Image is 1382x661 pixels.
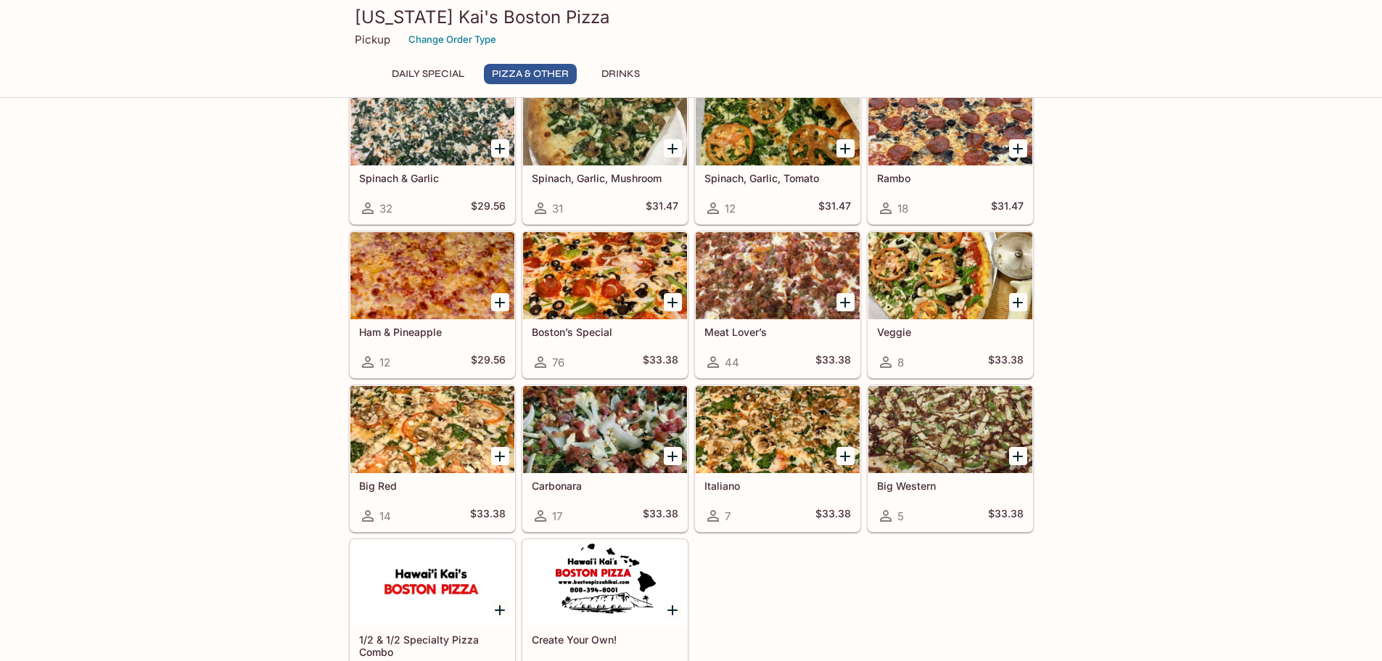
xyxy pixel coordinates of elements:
span: 12 [379,356,390,369]
a: Spinach & Garlic32$29.56 [350,78,515,224]
div: Veggie [868,232,1032,319]
div: Carbonara [523,386,687,473]
a: Big Red14$33.38 [350,385,515,532]
h5: Spinach & Garlic [359,172,506,184]
h5: Italiano [704,480,851,492]
p: Pickup [355,33,390,46]
h5: Veggie [877,326,1024,338]
h5: $33.38 [988,507,1024,525]
span: 8 [897,356,904,369]
h3: [US_STATE] Kai's Boston Pizza [355,6,1028,28]
div: Spinach, Garlic, Mushroom [523,78,687,165]
button: Add Ham & Pineapple [491,293,509,311]
button: Change Order Type [402,28,503,51]
button: Add Spinach, Garlic, Tomato [836,139,855,157]
div: Spinach, Garlic, Tomato [696,78,860,165]
div: Ham & Pineapple [350,232,514,319]
h5: $31.47 [818,200,851,217]
button: Add Italiano [836,447,855,465]
h5: $31.47 [991,200,1024,217]
h5: 1/2 & 1/2 Specialty Pizza Combo [359,633,506,657]
h5: Big Red [359,480,506,492]
h5: $33.38 [988,353,1024,371]
span: 17 [552,509,562,523]
button: Add Big Red [491,447,509,465]
h5: Spinach, Garlic, Tomato [704,172,851,184]
div: Spinach & Garlic [350,78,514,165]
button: Add Carbonara [664,447,682,465]
h5: $29.56 [471,200,506,217]
a: Rambo18$31.47 [868,78,1033,224]
button: Add Big Western [1009,447,1027,465]
h5: Spinach, Garlic, Mushroom [532,172,678,184]
h5: $31.47 [646,200,678,217]
a: Italiano7$33.38 [695,385,860,532]
button: Add Spinach, Garlic, Mushroom [664,139,682,157]
span: 32 [379,202,392,215]
button: Add 1/2 & 1/2 Specialty Pizza Combo [491,601,509,619]
button: Add Rambo [1009,139,1027,157]
span: 18 [897,202,908,215]
a: Ham & Pineapple12$29.56 [350,231,515,378]
button: Add Meat Lover’s [836,293,855,311]
span: 5 [897,509,904,523]
div: Boston’s Special [523,232,687,319]
h5: $33.38 [643,353,678,371]
h5: Create Your Own! [532,633,678,646]
h5: $29.56 [471,353,506,371]
a: Carbonara17$33.38 [522,385,688,532]
div: Create Your Own! [523,540,687,627]
h5: Ham & Pineapple [359,326,506,338]
span: 7 [725,509,731,523]
a: Veggie8$33.38 [868,231,1033,378]
span: 44 [725,356,739,369]
div: Rambo [868,78,1032,165]
h5: Meat Lover’s [704,326,851,338]
h5: Big Western [877,480,1024,492]
div: Meat Lover’s [696,232,860,319]
span: 14 [379,509,391,523]
h5: $33.38 [815,507,851,525]
h5: $33.38 [643,507,678,525]
span: 12 [725,202,736,215]
div: Big Western [868,386,1032,473]
span: 76 [552,356,564,369]
h5: $33.38 [470,507,506,525]
button: Pizza & Other [484,64,577,84]
button: Add Spinach & Garlic [491,139,509,157]
h5: Boston’s Special [532,326,678,338]
a: Boston’s Special76$33.38 [522,231,688,378]
button: Add Veggie [1009,293,1027,311]
button: Drinks [588,64,654,84]
a: Big Western5$33.38 [868,385,1033,532]
h5: $33.38 [815,353,851,371]
a: Spinach, Garlic, Mushroom31$31.47 [522,78,688,224]
h5: Rambo [877,172,1024,184]
button: Daily Special [384,64,472,84]
button: Add Create Your Own! [664,601,682,619]
button: Add Boston’s Special [664,293,682,311]
h5: Carbonara [532,480,678,492]
a: Meat Lover’s44$33.38 [695,231,860,378]
div: 1/2 & 1/2 Specialty Pizza Combo [350,540,514,627]
div: Italiano [696,386,860,473]
div: Big Red [350,386,514,473]
a: Spinach, Garlic, Tomato12$31.47 [695,78,860,224]
span: 31 [552,202,563,215]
